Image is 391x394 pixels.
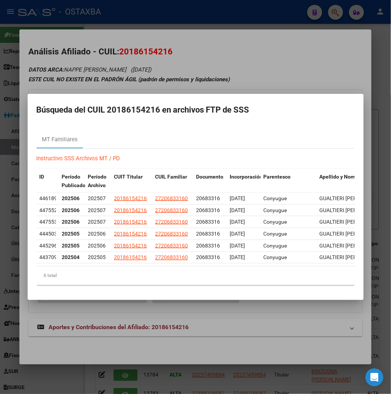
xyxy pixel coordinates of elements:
[196,174,224,180] span: Documento
[196,231,220,237] span: 20683316
[264,174,291,180] span: Parentesco
[40,207,58,213] span: 447552
[88,231,106,237] span: 202506
[114,195,147,201] span: 20186154216
[230,219,245,225] span: [DATE]
[40,174,44,180] span: ID
[155,255,188,261] span: 27206833160
[114,219,147,225] span: 20186154216
[40,243,58,249] span: 445296
[85,169,111,193] datatable-header-cell: Período Archivo
[88,243,106,249] span: 202506
[193,169,227,193] datatable-header-cell: Documento
[264,207,287,213] span: Conyugue
[62,174,86,188] span: Período Publicado
[230,231,245,237] span: [DATE]
[366,369,384,387] div: Open Intercom Messenger
[114,255,147,261] span: 20186154216
[111,169,152,193] datatable-header-cell: CUIT Titular
[155,243,188,249] span: 27206833160
[37,155,120,162] a: Instructivo SSS Archivos MT / PD
[230,243,245,249] span: [DATE]
[40,195,58,201] span: 446189
[40,255,58,261] span: 443709
[264,231,287,237] span: Conyugue
[320,255,386,261] span: GUALTIERI [PERSON_NAME]
[114,231,147,237] span: 20186154216
[37,103,355,117] h2: Búsqueda del CUIL 20186154216 en archivos FTP de SSS
[320,174,363,180] span: Apellido y Nombre
[196,219,220,225] span: 20683316
[320,243,386,249] span: GUALTIERI [PERSON_NAME]
[37,267,355,285] div: 6 total
[152,169,193,193] datatable-header-cell: CUIL Familiar
[320,231,386,237] span: GUALTIERI [PERSON_NAME]
[196,243,220,249] span: 20683316
[264,219,287,225] span: Conyugue
[62,219,80,225] strong: 202506
[230,255,245,261] span: [DATE]
[88,207,106,213] span: 202507
[62,207,80,213] strong: 202506
[114,207,147,213] span: 20186154216
[114,174,143,180] span: CUIT Titular
[37,169,59,193] datatable-header-cell: ID
[230,195,245,201] span: [DATE]
[62,231,80,237] strong: 202505
[264,243,287,249] span: Conyugue
[42,135,78,144] div: MT Familiares
[88,174,107,188] span: Período Archivo
[155,219,188,225] span: 27206833160
[196,255,220,261] span: 20683316
[227,169,261,193] datatable-header-cell: Incorporación
[40,231,58,237] span: 444503
[62,255,80,261] strong: 202504
[88,219,106,225] span: 202507
[62,243,80,249] strong: 202505
[320,195,386,201] span: GUALTIERI [PERSON_NAME]
[196,195,220,201] span: 20683316
[155,207,188,213] span: 27206833160
[261,169,317,193] datatable-header-cell: Parentesco
[264,255,287,261] span: Conyugue
[40,219,58,225] span: 447553
[155,174,187,180] span: CUIL Familiar
[196,207,220,213] span: 20683316
[320,207,386,213] span: GUALTIERI [PERSON_NAME]
[155,231,188,237] span: 27206833160
[88,195,106,201] span: 202507
[264,195,287,201] span: Conyugue
[320,219,386,225] span: GUALTIERI [PERSON_NAME]
[59,169,85,193] datatable-header-cell: Período Publicado
[88,255,106,261] span: 202505
[230,174,263,180] span: Incorporación
[155,195,188,201] span: 27206833160
[114,243,147,249] span: 20186154216
[62,195,80,201] strong: 202506
[230,207,245,213] span: [DATE]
